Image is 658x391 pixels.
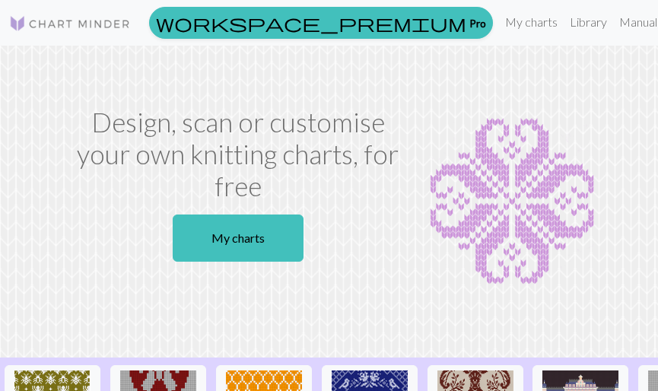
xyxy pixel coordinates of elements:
[173,215,304,262] a: My charts
[564,7,613,37] a: Library
[499,7,564,37] a: My charts
[430,106,594,297] img: Chart example
[65,106,412,202] h1: Design, scan or customise your own knitting charts, for free
[9,14,131,33] img: Logo
[149,7,493,39] a: Pro
[156,12,466,33] span: workspace_premium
